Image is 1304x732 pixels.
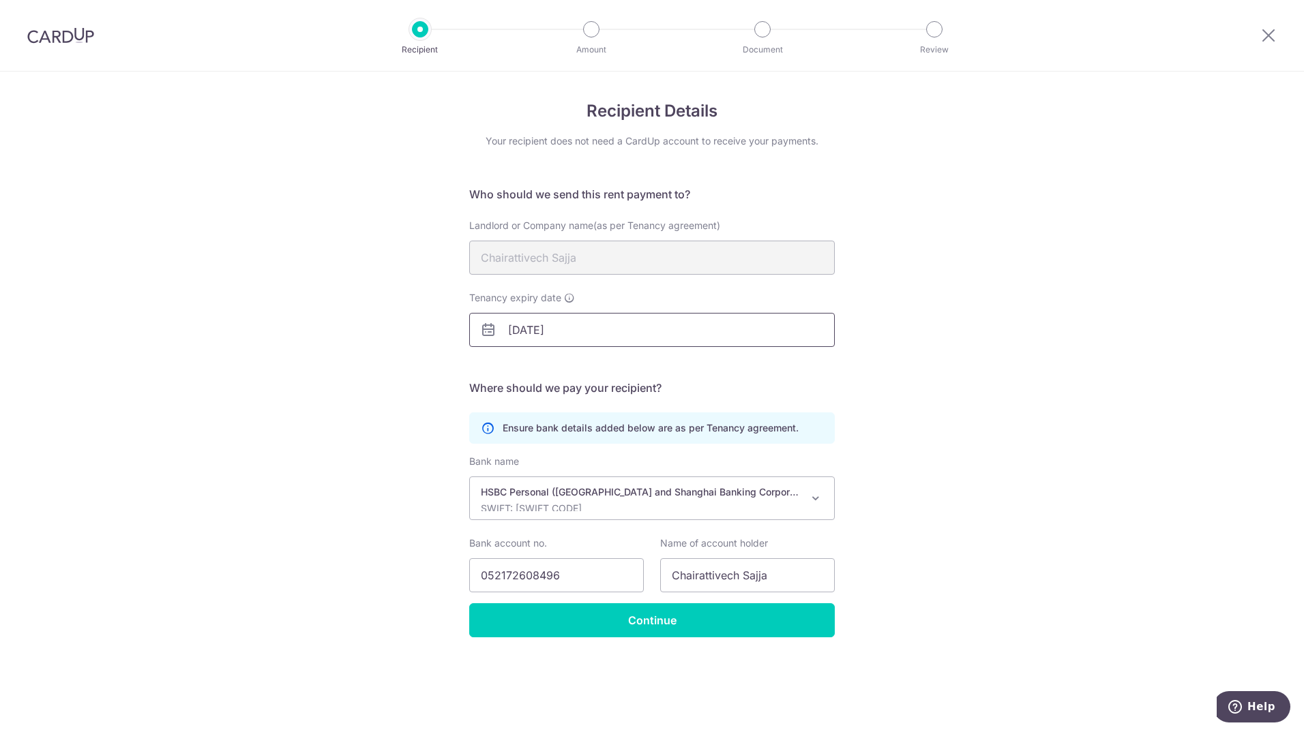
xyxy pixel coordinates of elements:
p: Recipient [370,43,471,57]
p: Review [884,43,985,57]
h4: Recipient Details [469,99,835,123]
span: Tenancy expiry date [469,291,561,305]
p: Document [712,43,813,57]
label: Bank name [469,455,519,468]
iframe: Opens a widget where you can find more information [1217,691,1290,725]
h5: Where should we pay your recipient? [469,380,835,396]
h5: Who should we send this rent payment to? [469,186,835,202]
span: HSBC Personal (Hongkong and Shanghai Banking Corporation) [469,476,835,520]
input: Continue [469,603,835,637]
p: HSBC Personal ([GEOGRAPHIC_DATA] and Shanghai Banking Corporation) [481,485,801,499]
span: Landlord or Company name(as per Tenancy agreement) [469,219,720,231]
span: HSBC Personal (Hongkong and Shanghai Banking Corporation) [470,477,834,519]
img: CardUp [27,27,94,44]
input: DD/MM/YYYY [469,313,835,347]
p: SWIFT: [SWIFT_CODE] [481,502,801,515]
p: Ensure bank details added below are as per Tenancy agreement. [503,421,799,435]
label: Bank account no. [469,536,547,550]
label: Name of account holder [660,536,768,550]
div: Your recipient does not need a CardUp account to receive your payments. [469,134,835,148]
p: Amount [541,43,642,57]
